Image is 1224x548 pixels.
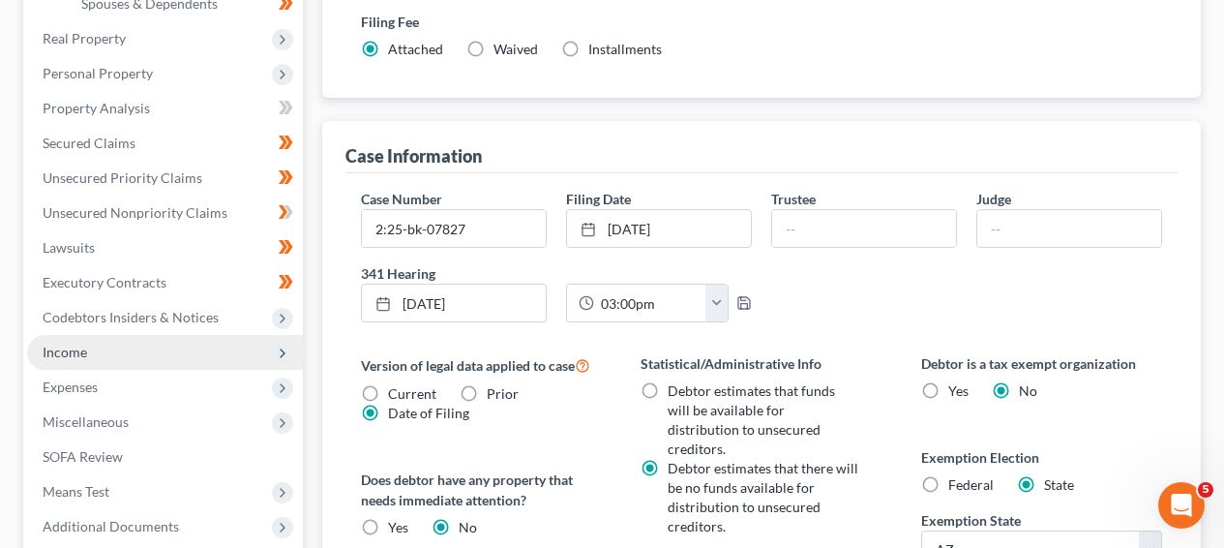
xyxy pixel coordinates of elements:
span: Income [43,344,87,360]
label: Exemption State [921,510,1021,531]
span: SOFA Review [43,448,123,465]
label: Does debtor have any property that needs immediate attention? [361,470,602,510]
label: Filing Date [566,189,631,209]
a: Executory Contracts [27,265,303,300]
label: 341 Hearing [351,263,761,284]
a: Property Analysis [27,91,303,126]
span: Waived [493,41,538,57]
label: Trustee [771,189,816,209]
input: -- [772,210,956,247]
a: Unsecured Nonpriority Claims [27,196,303,230]
span: Codebtors Insiders & Notices [43,309,219,325]
span: Date of Filing [388,405,469,421]
label: Case Number [361,189,442,209]
span: Real Property [43,30,126,46]
a: SOFA Review [27,440,303,474]
span: Current [388,385,436,402]
label: Debtor is a tax exempt organization [921,353,1162,374]
span: No [459,519,477,535]
span: Debtor estimates that there will be no funds available for distribution to unsecured creditors. [668,460,858,534]
a: Unsecured Priority Claims [27,161,303,196]
span: Executory Contracts [43,274,166,290]
span: Yes [388,519,408,535]
a: Lawsuits [27,230,303,265]
span: Unsecured Priority Claims [43,169,202,186]
span: Lawsuits [43,239,95,256]
div: Case Information [345,144,482,167]
label: Version of legal data applied to case [361,353,602,377]
span: Attached [388,41,443,57]
iframe: Intercom live chat [1158,482,1205,529]
input: Enter case number... [362,210,546,247]
input: -- : -- [594,285,706,321]
span: State [1044,476,1074,493]
span: Prior [487,385,519,402]
span: Federal [948,476,994,493]
span: Installments [588,41,662,57]
span: Personal Property [43,65,153,81]
span: Yes [948,382,969,399]
span: Expenses [43,379,98,395]
label: Statistical/Administrative Info [641,353,881,374]
span: No [1019,382,1037,399]
span: Additional Documents [43,518,179,534]
label: Judge [976,189,1011,209]
span: Miscellaneous [43,413,129,430]
label: Exemption Election [921,447,1162,468]
a: [DATE] [362,285,546,321]
span: Debtor estimates that funds will be available for distribution to unsecured creditors. [668,382,835,457]
span: Secured Claims [43,135,135,151]
span: Property Analysis [43,100,150,116]
a: [DATE] [567,210,751,247]
span: Unsecured Nonpriority Claims [43,204,227,221]
span: 5 [1198,482,1213,498]
label: Filing Fee [361,12,1162,32]
input: -- [977,210,1161,247]
a: Secured Claims [27,126,303,161]
span: Means Test [43,483,109,500]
